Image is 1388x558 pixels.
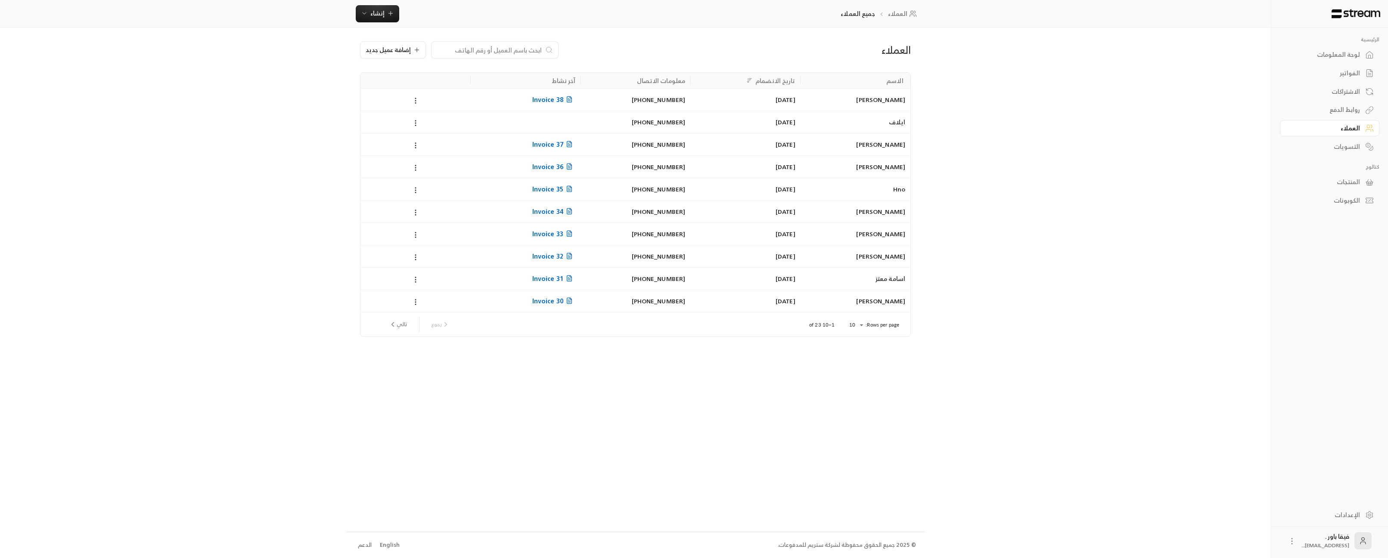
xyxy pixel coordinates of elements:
[380,541,400,549] div: English
[1280,46,1379,63] a: لوحة المعلومات
[806,290,905,312] div: [PERSON_NAME]
[1280,65,1379,82] a: الفواتير
[1280,120,1379,137] a: العملاء
[586,245,685,267] div: [PHONE_NUMBER]
[356,5,399,22] button: إنشاء
[841,9,919,18] nav: breadcrumb
[778,541,916,549] div: © 2025 جميع الحقوق محفوظة لشركة ستريم للمدفوعات.
[888,9,919,18] a: العملاء
[696,245,795,267] div: [DATE]
[1280,83,1379,100] a: الاشتراكات
[586,89,685,111] div: [PHONE_NUMBER]
[696,89,795,111] div: [DATE]
[696,156,795,178] div: [DATE]
[1280,174,1379,191] a: المنتجات
[1291,511,1360,519] div: الإعدادات
[532,206,575,217] span: Invoice 34
[1291,124,1360,133] div: العملاء
[366,47,411,53] span: إضافة عميل جديد
[806,268,905,290] div: اسامة معتز
[586,156,685,178] div: [PHONE_NUMBER]
[532,296,575,306] span: Invoice 30
[806,245,905,267] div: [PERSON_NAME]
[586,178,685,200] div: [PHONE_NUMBER]
[637,75,686,86] div: معلومات الاتصال
[532,94,575,105] span: Invoice 38
[532,184,575,194] span: Invoice 35
[696,178,795,200] div: [DATE]
[696,268,795,290] div: [DATE]
[1291,87,1360,96] div: الاشتراكات
[809,321,835,328] p: 1–10 of 23
[696,290,795,312] div: [DATE]
[755,75,795,86] div: تاريخ الانضمام
[886,75,904,86] div: الاسم
[1331,9,1381,18] img: Logo
[806,156,905,178] div: [PERSON_NAME]
[586,223,685,245] div: [PHONE_NUMBER]
[1291,142,1360,151] div: التسويات
[1291,105,1360,114] div: روابط الدفع
[532,273,575,284] span: Invoice 31
[1301,532,1349,549] div: فيقا باور .
[806,133,905,155] div: [PERSON_NAME]
[866,321,899,328] p: Rows per page:
[586,111,685,133] div: [PHONE_NUMBER]
[806,89,905,111] div: [PERSON_NAME]
[733,43,911,57] div: العملاء
[696,133,795,155] div: [DATE]
[586,200,685,222] div: [PHONE_NUMBER]
[437,45,542,55] input: ابحث باسم العميل أو رقم الهاتف
[1301,541,1349,550] span: [EMAIL_ADDRESS]....
[586,133,685,155] div: [PHONE_NUMBER]
[532,161,575,172] span: Invoice 36
[696,223,795,245] div: [DATE]
[1291,50,1360,59] div: لوحة المعلومات
[1280,36,1379,43] p: الرئيسية
[360,41,426,59] button: إضافة عميل جديد
[696,111,795,133] div: [DATE]
[1280,192,1379,209] a: الكوبونات
[1291,178,1360,186] div: المنتجات
[806,200,905,222] div: [PERSON_NAME]
[370,8,385,18] span: إنشاء
[696,200,795,222] div: [DATE]
[806,111,905,133] div: ايلاف
[1291,196,1360,205] div: الكوبونات
[385,317,410,332] button: next page
[1280,506,1379,523] a: الإعدادات
[841,9,875,18] p: جميع العملاء
[1280,163,1379,170] p: كتالوج
[1280,138,1379,155] a: التسويات
[532,251,575,262] span: Invoice 32
[744,75,755,86] button: Sort
[552,75,575,86] div: آخر نشاط
[532,228,575,239] span: Invoice 33
[1291,69,1360,77] div: الفواتير
[355,537,374,553] a: الدعم
[806,178,905,200] div: Hno
[845,320,866,330] div: 10
[806,223,905,245] div: [PERSON_NAME]
[586,290,685,312] div: [PHONE_NUMBER]
[586,268,685,290] div: [PHONE_NUMBER]
[532,139,575,150] span: Invoice 37
[1280,102,1379,118] a: روابط الدفع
